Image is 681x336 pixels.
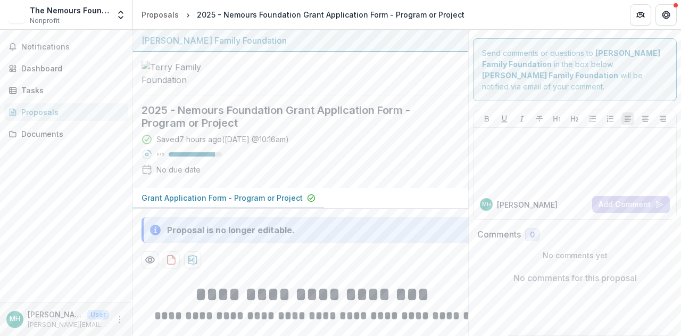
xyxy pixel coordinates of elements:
[473,38,677,101] div: Send comments or questions to in the box below. will be notified via email of your comment.
[477,230,521,240] h2: Comments
[156,164,201,175] div: No due date
[482,202,491,207] div: Maggie Hightower
[21,63,120,74] div: Dashboard
[4,81,128,99] a: Tasks
[156,151,164,158] p: 87 %
[142,251,159,268] button: Preview 9967011f-452e-4a62-8deb-539c56919a1f-0.pdf
[639,112,652,125] button: Align Center
[482,71,618,80] strong: [PERSON_NAME] Family Foundation
[4,60,128,77] a: Dashboard
[21,85,120,96] div: Tasks
[604,112,617,125] button: Ordered List
[28,309,83,320] p: [PERSON_NAME]
[30,5,109,16] div: The Nemours Foundation
[4,38,128,55] button: Notifications
[657,112,669,125] button: Align Right
[551,112,563,125] button: Heading 1
[21,106,120,118] div: Proposals
[142,61,248,86] img: Terry Family Foundation
[480,112,493,125] button: Bold
[4,125,128,143] a: Documents
[516,112,528,125] button: Italicize
[513,272,637,284] p: No comments for this proposal
[568,112,581,125] button: Heading 2
[621,112,634,125] button: Align Left
[497,199,558,210] p: [PERSON_NAME]
[9,6,26,23] img: The Nemours Foundation
[113,313,126,326] button: More
[137,7,469,22] nav: breadcrumb
[30,16,60,26] span: Nonprofit
[87,310,109,319] p: User
[197,9,464,20] div: 2025 - Nemours Foundation Grant Application Form - Program or Project
[113,4,128,26] button: Open entity switcher
[21,43,124,52] span: Notifications
[586,112,599,125] button: Bullet List
[630,4,651,26] button: Partners
[655,4,677,26] button: Get Help
[4,103,128,121] a: Proposals
[533,112,546,125] button: Strike
[142,34,460,47] div: [PERSON_NAME] Family Foundation
[21,128,120,140] div: Documents
[156,134,289,145] div: Saved 7 hours ago ( [DATE] @ 10:16am )
[184,251,201,268] button: download-proposal
[142,192,303,203] p: Grant Application Form - Program or Project
[163,251,180,268] button: download-proposal
[142,104,443,129] h2: 2025 - Nemours Foundation Grant Application Form - Program or Project
[10,316,20,323] div: Maggie Hightower
[167,224,295,236] div: Proposal is no longer editable.
[137,7,183,22] a: Proposals
[142,9,179,20] div: Proposals
[477,250,672,261] p: No comments yet
[498,112,511,125] button: Underline
[28,320,109,330] p: [PERSON_NAME][EMAIL_ADDRESS][PERSON_NAME][DOMAIN_NAME]
[530,231,535,240] span: 0
[592,196,670,213] button: Add Comment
